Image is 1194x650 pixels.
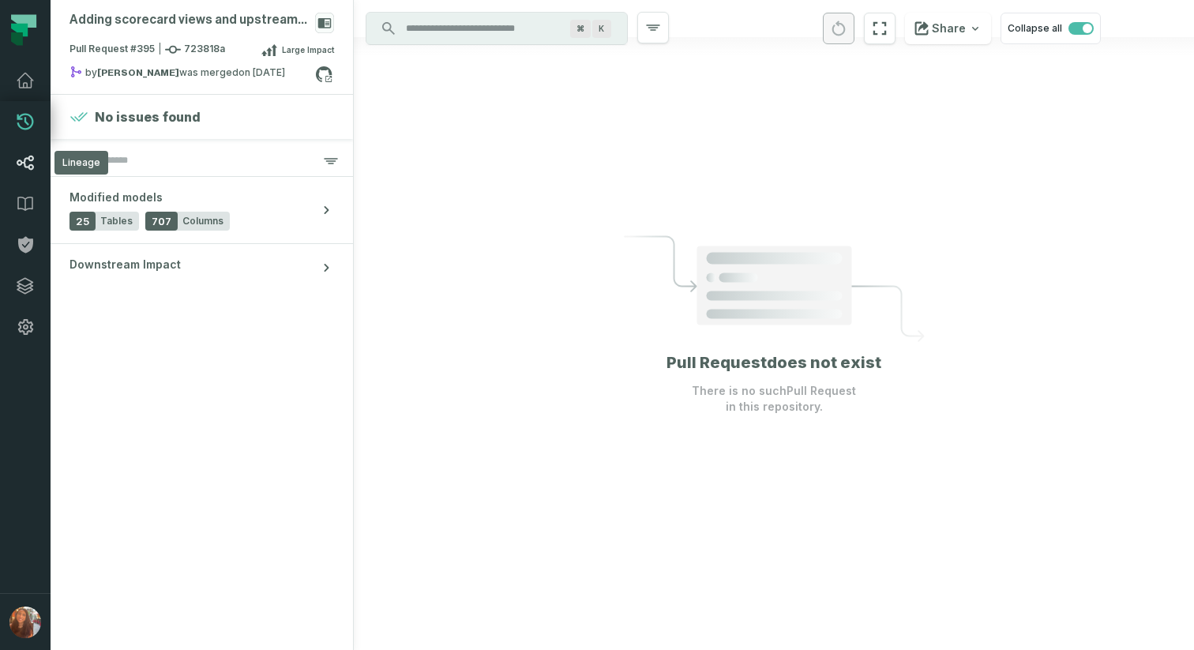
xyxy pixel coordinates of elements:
span: Modified models [69,190,163,205]
span: Columns [182,215,223,227]
button: Modified models25Tables707Columns [51,177,353,243]
img: avatar of Shani Segev [9,607,41,638]
span: Downstream Impact [69,257,181,272]
span: Press ⌘ + K to focus the search bar [570,20,591,38]
span: 707 [145,212,178,231]
button: Collapse all [1001,13,1101,44]
h4: No issues found [95,107,201,126]
span: Pull Request #395 723818a [69,42,225,58]
strong: Joshua Collins (joshua-collins-lmnd) [97,68,179,77]
span: Press ⌘ + K to focus the search bar [592,20,611,38]
relative-time: Nov 22, 2023, 11:15 PM GMT+2 [238,66,285,78]
div: Lineage [54,151,108,175]
span: 25 [69,212,96,231]
a: View on github [314,64,334,85]
button: Share [905,13,991,44]
span: Tables [100,215,133,227]
h1: Pull Request does not exist [666,351,881,374]
p: There is no such Pull Request in this repository. [692,383,856,415]
span: Large Impact [282,43,334,56]
button: Downstream Impact [51,244,353,291]
div: by was merged [69,66,315,85]
div: Adding scorecard views and upstream models to DBT [69,13,309,28]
